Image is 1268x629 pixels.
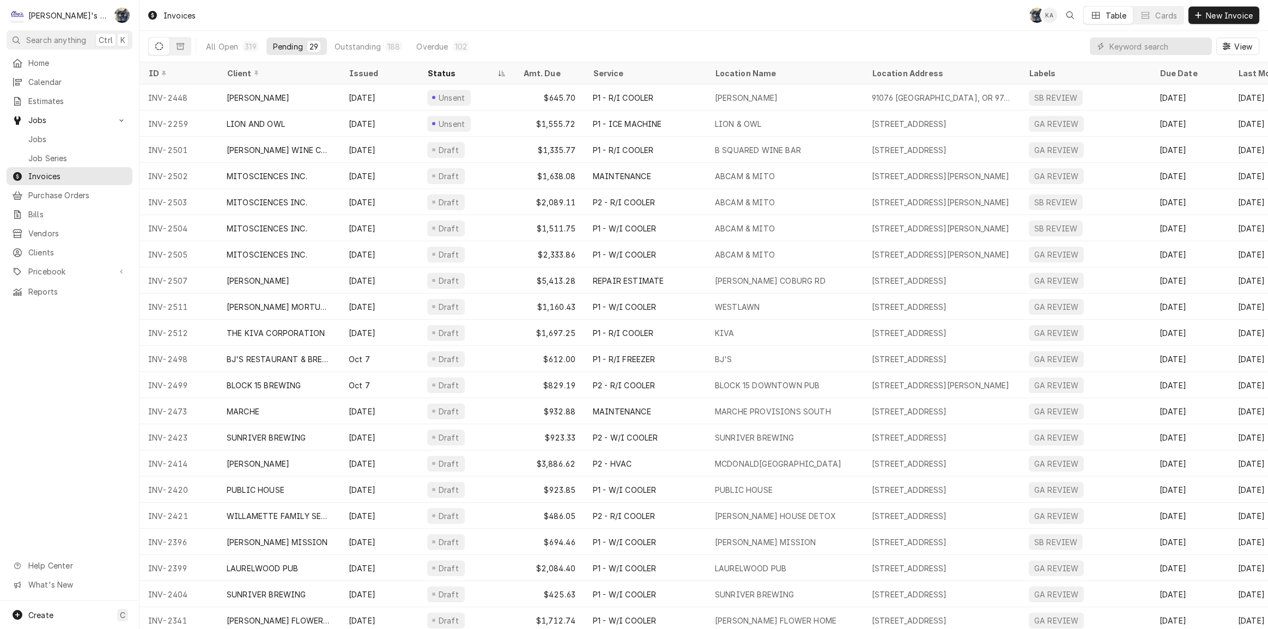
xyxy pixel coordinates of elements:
div: [DATE] [1151,137,1229,163]
div: Draft [437,406,460,417]
div: Draft [437,353,460,365]
div: $645.70 [514,84,584,111]
div: $2,333.86 [514,241,584,267]
div: REPAIR ESTIMATE [593,275,664,286]
div: GA REVIEW [1033,118,1079,130]
div: INV-2414 [139,450,218,477]
div: Service [593,68,695,79]
div: P2 - HVAC [593,458,632,469]
div: [PERSON_NAME] [715,92,778,103]
a: Home [7,54,132,72]
div: INV-2501 [139,137,218,163]
div: MARCHE [227,406,259,417]
a: Invoices [7,167,132,185]
div: LAURELWOOD PUB [715,563,786,574]
div: [DATE] [340,267,418,294]
div: [PERSON_NAME] WINE CELLARS [227,144,331,156]
div: $425.63 [514,581,584,607]
div: $486.05 [514,503,584,529]
div: PUBLIC HOUSE [715,484,773,496]
div: Draft [437,484,460,496]
div: WILLAMETTE FAMILY SERVICES [227,510,331,522]
div: [DATE] [340,450,418,477]
div: Status [427,68,495,79]
div: INV-2503 [139,189,218,215]
div: [DATE] [1151,267,1229,294]
div: [DATE] [1151,398,1229,424]
div: P1 - W/I COOLER [593,301,656,313]
div: KIVA [715,327,735,339]
div: [PERSON_NAME] [227,275,289,286]
div: P1 - R/I FREEZER [593,353,656,365]
div: Draft [437,458,460,469]
div: [PERSON_NAME] MISSION [715,536,816,548]
div: MCDONALD[GEOGRAPHIC_DATA] [715,458,841,469]
div: MARCHE PROVISIONS SOUTH [715,406,831,417]
div: Draft [437,223,460,234]
div: [STREET_ADDRESS] [872,615,947,626]
span: Vendors [28,228,127,239]
div: Draft [437,144,460,156]
span: Pricebook [28,266,111,277]
div: [STREET_ADDRESS] [872,275,947,286]
div: [DATE] [340,84,418,111]
div: GA REVIEW [1033,432,1079,443]
a: Calendar [7,73,132,91]
a: Go to Pricebook [7,262,132,280]
span: Clients [28,247,127,258]
div: $923.85 [514,477,584,503]
div: GA REVIEW [1033,563,1079,574]
div: P1 - W/I COOLER [593,536,656,548]
div: P1 - W/I COOLER [593,484,656,496]
div: Issued [349,68,408,79]
div: Overdue [416,41,448,52]
span: K [120,34,125,46]
div: SB REVIEW [1033,197,1078,208]
div: [STREET_ADDRESS][PERSON_NAME] [872,249,1010,260]
span: Calendar [28,76,127,88]
div: [PERSON_NAME] FLOWER HOME [227,615,331,626]
button: Search anythingCtrlK [7,30,132,50]
div: [STREET_ADDRESS] [872,406,947,417]
span: Home [28,57,127,69]
div: $1,555.72 [514,111,584,137]
div: GA REVIEW [1033,380,1079,391]
div: [DATE] [1151,503,1229,529]
div: WESTLAWN [715,301,760,313]
div: [DATE] [1151,215,1229,241]
div: MAINTENANCE [593,406,651,417]
div: SB REVIEW [1033,223,1078,234]
div: Amt. Due [523,68,573,79]
span: Estimates [28,95,127,107]
div: [STREET_ADDRESS] [872,484,947,496]
div: Client [227,68,329,79]
div: Oct 7 [340,346,418,372]
div: Draft [437,615,460,626]
div: [DATE] [340,241,418,267]
a: Bills [7,205,132,223]
div: P1 - R/I COOLER [593,327,653,339]
div: [DATE] [340,163,418,189]
div: Pending [273,41,303,52]
div: [PERSON_NAME] HOUSE DETOX [715,510,836,522]
div: SB [114,8,130,23]
div: [DATE] [340,424,418,450]
div: Due Date [1160,68,1218,79]
div: [DATE] [340,503,418,529]
div: GA REVIEW [1033,170,1079,182]
div: [DATE] [1151,529,1229,555]
div: Draft [437,327,460,339]
div: MITOSCIENCES INC. [227,197,307,208]
div: INV-2420 [139,477,218,503]
div: SUNRIVER BREWING [715,589,794,600]
div: [DATE] [1151,189,1229,215]
div: [STREET_ADDRESS] [872,432,947,443]
div: [DATE] [1151,163,1229,189]
div: P2 - R/I COOLER [593,510,655,522]
div: INV-2502 [139,163,218,189]
div: GA REVIEW [1033,249,1079,260]
div: Labels [1029,68,1142,79]
div: LION AND OWL [227,118,285,130]
div: 91076 [GEOGRAPHIC_DATA], OR 97448 [872,92,1011,103]
div: Sarah Bendele's Avatar [1029,8,1045,23]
